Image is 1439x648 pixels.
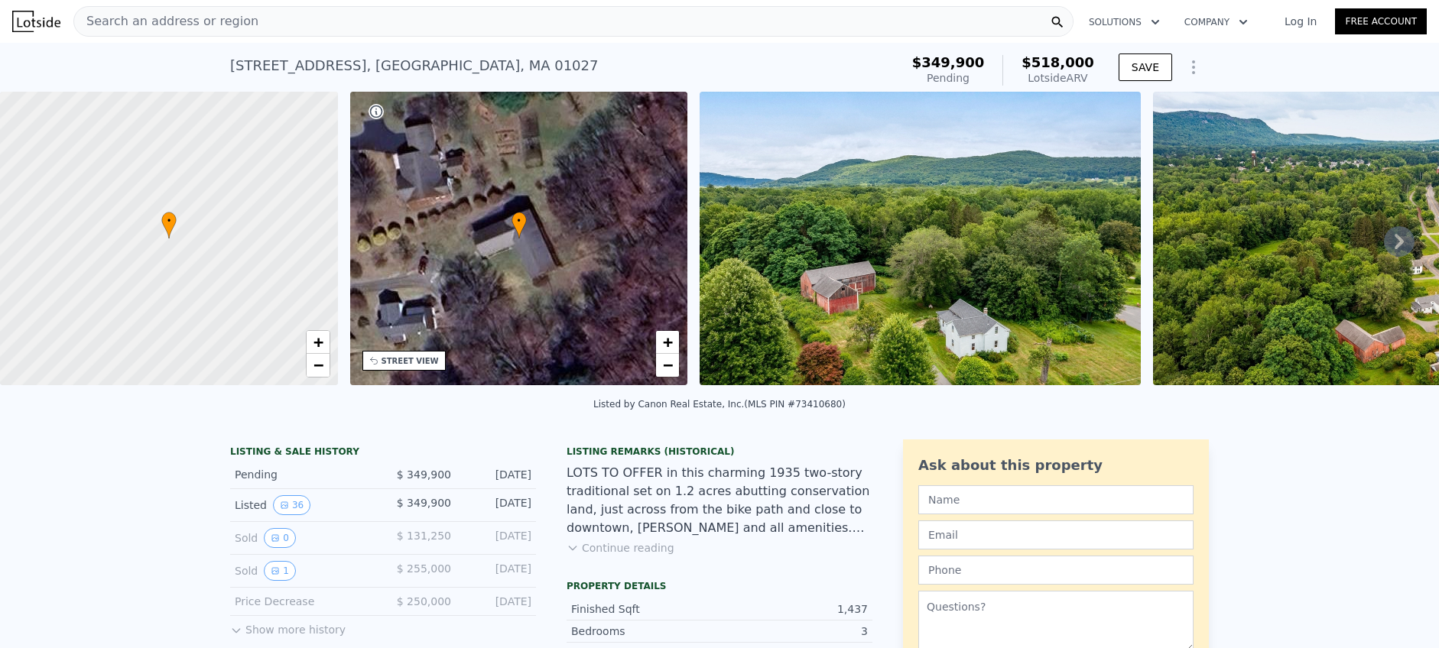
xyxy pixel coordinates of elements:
[567,464,872,537] div: LOTS TO OFFER in this charming 1935 two-story traditional set on 1.2 acres abutting conservation ...
[912,70,985,86] div: Pending
[512,212,527,238] div: •
[719,601,868,617] div: 1,437
[1266,14,1335,29] a: Log In
[230,616,346,637] button: Show more history
[313,332,323,352] span: +
[918,520,1194,549] input: Email
[719,624,868,639] div: 3
[1022,54,1094,70] span: $518,000
[463,561,531,581] div: [DATE]
[307,331,330,354] a: Zoom in
[663,355,673,374] span: −
[918,485,1194,514] input: Name
[463,594,531,609] div: [DATE]
[656,354,679,377] a: Zoom out
[230,446,536,461] div: LISTING & SALE HISTORY
[1178,52,1209,83] button: Show Options
[1172,8,1260,36] button: Company
[567,580,872,592] div: Property details
[571,624,719,639] div: Bedrooms
[700,92,1141,385] img: Sale: 167287981 Parcel: 38107687
[273,495,310,515] button: View historical data
[397,530,451,542] span: $ 131,250
[663,332,673,352] span: +
[235,467,371,482] div: Pending
[230,55,598,76] div: [STREET_ADDRESS] , [GEOGRAPHIC_DATA] , MA 01027
[571,601,719,617] div: Finished Sqft
[161,214,177,228] span: •
[397,468,451,481] span: $ 349,900
[593,399,846,410] div: Listed by Canon Real Estate, Inc. (MLS PIN #73410680)
[161,212,177,238] div: •
[567,540,674,556] button: Continue reading
[1119,53,1172,81] button: SAVE
[463,467,531,482] div: [DATE]
[264,528,296,548] button: View historical data
[1022,70,1094,86] div: Lotside ARV
[463,495,531,515] div: [DATE]
[235,528,371,548] div: Sold
[307,354,330,377] a: Zoom out
[912,54,985,70] span: $349,900
[656,331,679,354] a: Zoom in
[12,11,60,32] img: Lotside
[397,595,451,607] span: $ 250,000
[1335,8,1427,34] a: Free Account
[382,355,439,367] div: STREET VIEW
[918,455,1194,476] div: Ask about this property
[235,495,371,515] div: Listed
[313,355,323,374] span: −
[264,561,296,581] button: View historical data
[463,528,531,548] div: [DATE]
[918,556,1194,585] input: Phone
[567,446,872,458] div: Listing Remarks (Historical)
[512,214,527,228] span: •
[1077,8,1172,36] button: Solutions
[74,12,258,31] span: Search an address or region
[235,561,371,581] div: Sold
[397,562,451,575] span: $ 255,000
[397,497,451,509] span: $ 349,900
[235,594,371,609] div: Price Decrease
